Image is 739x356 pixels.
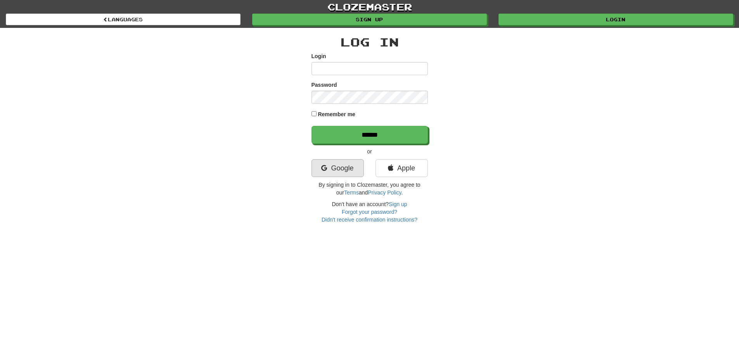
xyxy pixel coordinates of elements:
a: Languages [6,14,241,25]
a: Terms [344,189,359,196]
a: Login [498,14,733,25]
a: Apple [376,159,428,177]
label: Remember me [318,110,355,118]
a: Didn't receive confirmation instructions? [322,217,417,223]
a: Privacy Policy [368,189,401,196]
label: Password [312,81,337,89]
label: Login [312,52,326,60]
p: or [312,148,428,155]
div: Don't have an account? [312,200,428,224]
p: By signing in to Clozemaster, you agree to our and . [312,181,428,196]
a: Sign up [252,14,487,25]
a: Sign up [389,201,407,207]
a: Forgot your password? [342,209,397,215]
a: Google [312,159,364,177]
h2: Log In [312,36,428,48]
